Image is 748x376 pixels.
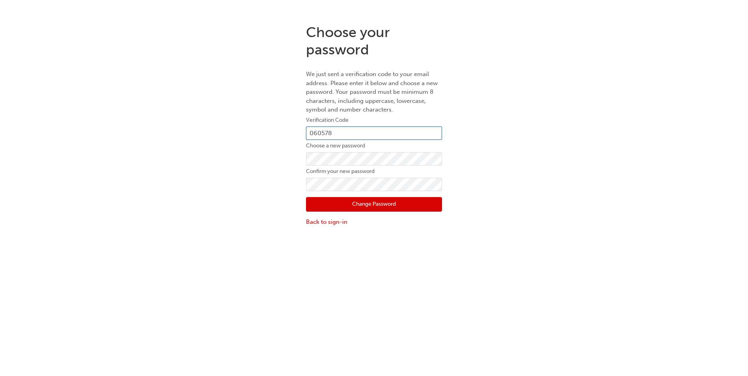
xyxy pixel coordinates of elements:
button: Change Password [306,197,442,212]
label: Verification Code [306,115,442,125]
label: Choose a new password [306,141,442,151]
h1: Choose your password [306,24,442,58]
input: e.g. 123456 [306,127,442,140]
p: We just sent a verification code to your email address. Please enter it below and choose a new pa... [306,70,442,114]
a: Back to sign-in [306,218,442,227]
label: Confirm your new password [306,167,442,176]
